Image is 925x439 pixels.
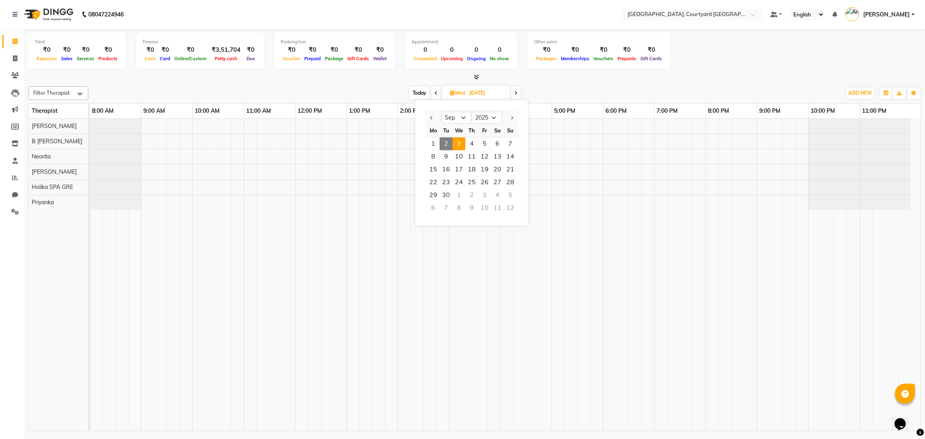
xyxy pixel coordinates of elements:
span: 4 [465,137,478,150]
span: Upcoming [439,56,465,61]
div: ₹0 [281,45,302,55]
div: ₹0 [371,45,389,55]
div: Sunday, September 14, 2025 [504,150,517,163]
span: Online/Custom [172,56,208,61]
a: 9:00 PM [757,105,782,117]
div: ₹0 [534,45,559,55]
span: [PERSON_NAME] [32,168,77,175]
div: Saturday, October 11, 2025 [491,201,504,214]
div: Wednesday, October 1, 2025 [452,189,465,201]
div: Sunday, September 21, 2025 [504,163,517,176]
div: Fr [478,124,491,137]
div: Thursday, September 18, 2025 [465,163,478,176]
div: Mo [427,124,440,137]
a: 11:00 PM [860,105,888,117]
span: Card [158,56,172,61]
a: 5:00 PM [552,105,577,117]
div: Tuesday, September 30, 2025 [440,189,452,201]
div: ₹0 [244,45,258,55]
div: ₹0 [345,45,371,55]
div: 0 [465,45,488,55]
span: 2 [440,137,452,150]
div: 0 [439,45,465,55]
iframe: chat widget [891,407,917,431]
div: Sa [491,124,504,137]
div: Friday, September 5, 2025 [478,137,491,150]
div: Tuesday, September 2, 2025 [440,137,452,150]
span: ADD NEW [848,90,872,96]
button: ADD NEW [846,87,874,99]
a: 9:00 AM [141,105,167,117]
div: Monday, September 29, 2025 [427,189,440,201]
div: Saturday, September 6, 2025 [491,137,504,150]
div: ₹0 [158,45,172,55]
span: Prepaids [615,56,638,61]
div: ₹0 [615,45,638,55]
span: Memberships [559,56,591,61]
div: ₹0 [638,45,664,55]
img: Anubhav [845,7,859,21]
span: 15 [427,163,440,176]
span: Gift Cards [345,56,371,61]
a: 2:00 PM [398,105,423,117]
span: 28 [504,176,517,189]
span: 25 [465,176,478,189]
a: 1:00 PM [347,105,372,117]
div: Friday, September 12, 2025 [478,150,491,163]
div: Tuesday, September 16, 2025 [440,163,452,176]
div: Tuesday, September 23, 2025 [440,176,452,189]
span: 27 [491,176,504,189]
div: Wednesday, September 3, 2025 [452,137,465,150]
a: 12:00 PM [295,105,324,117]
span: Petty cash [213,56,239,61]
span: 3 [452,137,465,150]
div: ₹0 [172,45,208,55]
div: Wednesday, October 8, 2025 [452,201,465,214]
span: 21 [504,163,517,176]
div: ₹3,51,704 [208,45,244,55]
div: We [452,124,465,137]
span: Priyanka [32,199,54,206]
div: Thursday, October 9, 2025 [465,201,478,214]
div: Other sales [534,39,664,45]
div: Monday, September 15, 2025 [427,163,440,176]
span: Voucher [281,56,302,61]
span: 14 [504,150,517,163]
span: Sales [59,56,75,61]
span: Gift Cards [638,56,664,61]
span: 11 [465,150,478,163]
span: 20 [491,163,504,176]
div: Sunday, September 28, 2025 [504,176,517,189]
span: 29 [427,189,440,201]
div: Saturday, September 27, 2025 [491,176,504,189]
span: 1 [427,137,440,150]
span: Wed [448,90,467,96]
div: Su [504,124,517,137]
a: 6:00 PM [603,105,629,117]
span: Completed [412,56,439,61]
select: Select year [472,112,502,124]
span: 12 [478,150,491,163]
div: Thursday, September 11, 2025 [465,150,478,163]
span: 10 [452,150,465,163]
a: 8:00 AM [90,105,116,117]
span: [PERSON_NAME] [32,122,77,130]
div: ₹0 [35,45,59,55]
div: Friday, September 26, 2025 [478,176,491,189]
a: 7:00 PM [654,105,680,117]
span: 6 [491,137,504,150]
button: Next month [508,111,515,124]
div: Monday, September 8, 2025 [427,150,440,163]
div: Tu [440,124,452,137]
span: 9 [440,150,452,163]
span: 22 [427,176,440,189]
input: 2025-09-03 [467,87,507,99]
div: ₹0 [302,45,323,55]
div: Th [465,124,478,137]
span: Ongoing [465,56,488,61]
span: 8 [427,150,440,163]
div: Sunday, September 7, 2025 [504,137,517,150]
span: 24 [452,176,465,189]
div: Wednesday, September 24, 2025 [452,176,465,189]
div: Appointment [412,39,511,45]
